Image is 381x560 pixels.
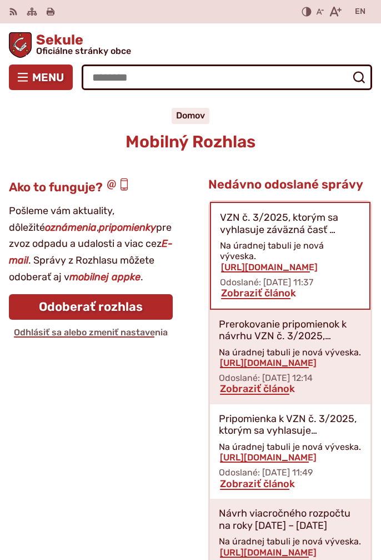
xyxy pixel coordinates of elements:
a: [URL][DOMAIN_NAME] [220,262,319,272]
a: Domov [176,110,205,121]
span: EN [355,5,365,18]
a: EN [353,5,368,18]
span: Menu [32,73,64,82]
a: [URL][DOMAIN_NAME] [219,358,318,368]
p: Pripomienka k VZN č. 3/2025, ktorým sa vyhlasuje… [219,413,362,437]
a: Zobraziť článok [219,383,296,395]
strong: oznámenia [45,221,97,234]
div: Na úradnej tabuli je nová výveska. [219,347,362,368]
h3: Ako to funguje? [9,178,173,194]
span: Oficiálne stránky obce [36,47,131,56]
img: Prejsť na domovskú stránku [9,32,32,58]
strong: pripomienky [99,221,156,234]
p: Prerokovanie pripomienok k návrhu VZN č. 3/2025,… [219,319,362,343]
div: Na úradnej tabuli je nová výveska. [219,536,362,557]
a: Odoberať rozhlas [9,294,173,320]
a: Odhlásiť sa alebo zmeniť nastavenia [13,327,169,338]
p: Odoslané: [DATE] 11:37 [220,277,360,288]
div: Na úradnej tabuli je nová výveska. [220,240,360,272]
strong: mobilnej appke [69,271,141,283]
a: [URL][DOMAIN_NAME] [219,547,318,558]
a: Logo Sekule, prejsť na domovskú stránku. [9,32,372,58]
span: Mobilný Rozhlas [126,132,255,152]
p: Návrh viacročného rozpočtu na roky [DATE] – [DATE] [219,508,362,532]
a: Zobraziť článok [220,287,297,299]
span: Sekule [32,33,131,56]
p: Pošleme vám aktuality, dôležité , pre zvoz odpadu a udalosti a viac cez . Správy z Rozhlasu môžet... [9,203,173,285]
a: Zobraziť článok [219,478,296,490]
button: Menu [9,65,73,90]
h3: Nedávno odoslané správy [208,178,372,191]
p: Odoslané: [DATE] 11:49 [219,467,362,478]
p: Odoslané: [DATE] 12:14 [219,373,362,383]
div: Na úradnej tabuli je nová výveska. [219,442,362,463]
a: [URL][DOMAIN_NAME] [219,452,318,463]
p: VZN č. 3/2025, ktorým sa vyhlasuje záväzná časť … [220,212,360,236]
